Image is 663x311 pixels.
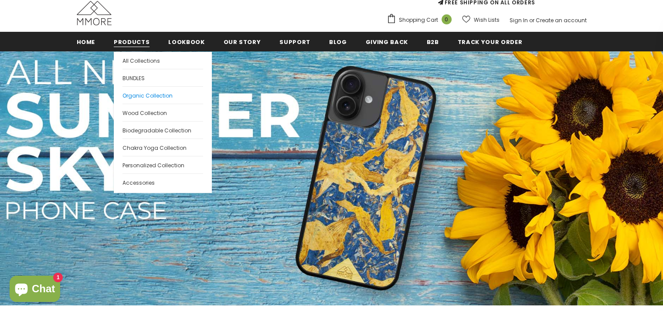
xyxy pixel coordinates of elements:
a: Track your order [458,32,522,51]
a: All Collections [122,52,203,69]
a: Blog [329,32,347,51]
a: Personalized Collection [122,156,203,173]
span: Track your order [458,38,522,46]
a: Wood Collection [122,104,203,121]
span: Products [114,38,150,46]
a: Sign In [510,17,528,24]
inbox-online-store-chat: Shopify online store chat [7,276,63,304]
a: Giving back [366,32,408,51]
span: B2B [427,38,439,46]
span: 0 [442,14,452,24]
span: Personalized Collection [122,162,184,169]
a: Accessories [122,173,203,191]
span: Chakra Yoga Collection [122,144,187,152]
span: Blog [329,38,347,46]
a: Home [77,32,95,51]
span: Biodegradable Collection [122,127,191,134]
a: B2B [427,32,439,51]
span: support [279,38,310,46]
span: Organic Collection [122,92,173,99]
span: Shopping Cart [399,16,438,24]
a: support [279,32,310,51]
span: Accessories [122,179,155,186]
a: Our Story [224,32,261,51]
span: Giving back [366,38,408,46]
span: Wood Collection [122,109,167,117]
a: Create an account [536,17,587,24]
a: Shopping Cart 0 [387,14,456,27]
a: Biodegradable Collection [122,121,203,139]
span: or [529,17,534,24]
a: Lookbook [168,32,204,51]
span: Home [77,38,95,46]
span: Lookbook [168,38,204,46]
a: Chakra Yoga Collection [122,139,203,156]
a: Wish Lists [462,12,500,27]
span: BUNDLES [122,74,145,82]
span: Wish Lists [474,16,500,24]
a: Products [114,32,150,51]
span: Our Story [224,38,261,46]
a: Organic Collection [122,86,203,104]
a: BUNDLES [122,69,203,86]
span: All Collections [122,57,160,64]
img: MMORE Cases [77,1,112,25]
